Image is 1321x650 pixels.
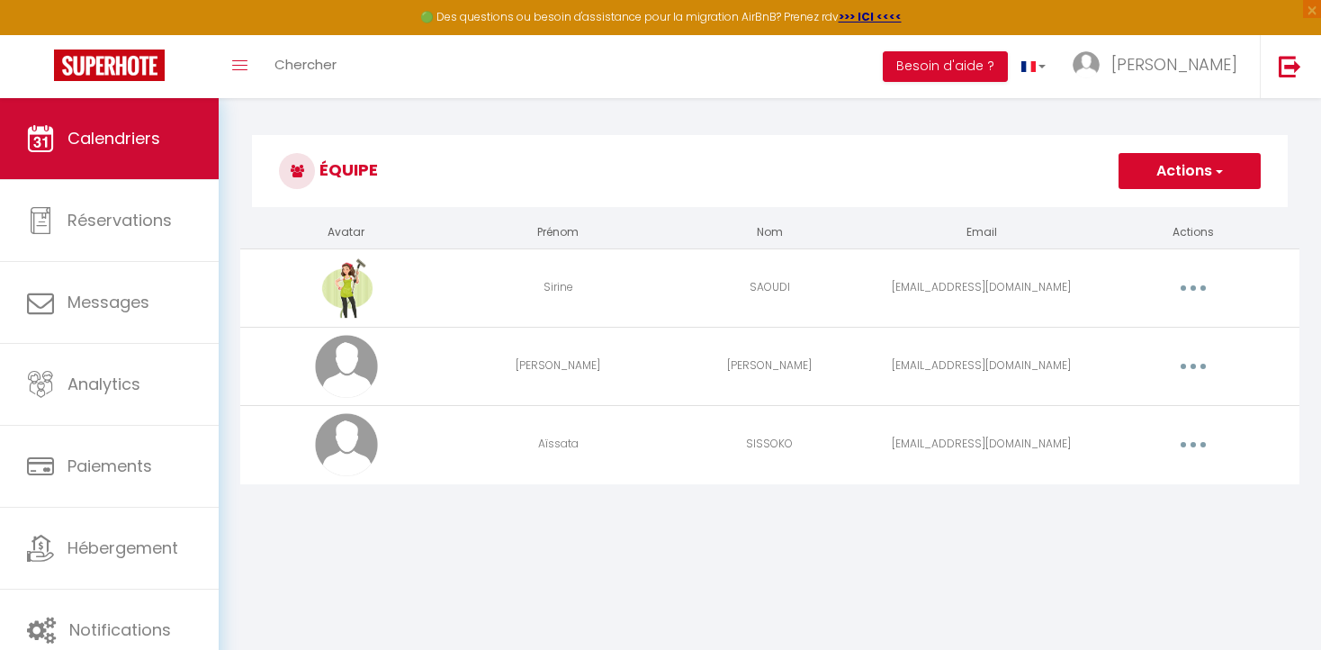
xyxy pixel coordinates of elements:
span: Réservations [67,209,172,231]
span: Chercher [274,55,337,74]
th: Prénom [452,217,663,248]
td: SAOUDI [664,248,876,327]
td: Sirine [452,248,663,327]
button: Besoin d'aide ? [883,51,1008,82]
td: [EMAIL_ADDRESS][DOMAIN_NAME] [876,405,1087,483]
img: avatar.png [315,335,378,398]
span: Calendriers [67,127,160,149]
img: avatar.png [315,413,378,476]
img: ... [1073,51,1100,78]
span: [PERSON_NAME] [1111,53,1237,76]
a: Chercher [261,35,350,98]
a: ... [PERSON_NAME] [1059,35,1260,98]
th: Actions [1088,217,1299,248]
img: 17292624414721.png [315,257,378,320]
span: Messages [67,291,149,313]
h3: Équipe [252,135,1288,207]
img: Super Booking [54,50,165,81]
td: [EMAIL_ADDRESS][DOMAIN_NAME] [876,327,1087,405]
td: Aïssata [452,405,663,483]
th: Avatar [240,217,452,248]
span: Notifications [69,618,171,641]
img: logout [1279,55,1301,77]
th: Nom [664,217,876,248]
td: [PERSON_NAME] [452,327,663,405]
td: [EMAIL_ADDRESS][DOMAIN_NAME] [876,248,1087,327]
th: Email [876,217,1087,248]
a: >>> ICI <<<< [839,9,902,24]
span: Hébergement [67,537,178,559]
td: [PERSON_NAME] [664,327,876,405]
span: Paiements [67,455,152,477]
button: Actions [1119,153,1261,189]
td: SISSOKO [664,405,876,483]
span: Analytics [67,373,140,395]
